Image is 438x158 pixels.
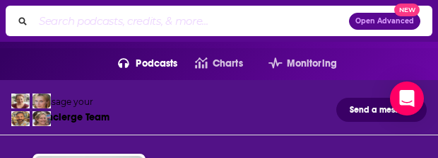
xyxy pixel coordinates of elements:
[33,10,349,33] input: Search podcasts, credits, & more...
[349,13,420,30] button: Open AdvancedNew
[390,81,424,115] div: Open Intercom Messenger
[355,18,414,25] span: Open Advanced
[6,6,432,36] div: Search podcasts, credits, & more...
[11,94,30,108] img: Sydney Profile
[251,52,337,75] button: open menu
[287,54,337,74] span: Monitoring
[35,111,109,123] div: Concierge Team
[178,52,243,75] a: Charts
[32,111,51,126] img: Barbara Profile
[101,52,178,75] button: open menu
[35,96,109,107] div: Message your
[136,54,177,74] span: Podcasts
[394,4,420,17] span: New
[11,111,30,126] img: Jon Profile
[213,54,243,74] span: Charts
[32,94,51,108] img: Jules Profile
[336,98,427,122] button: Send a message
